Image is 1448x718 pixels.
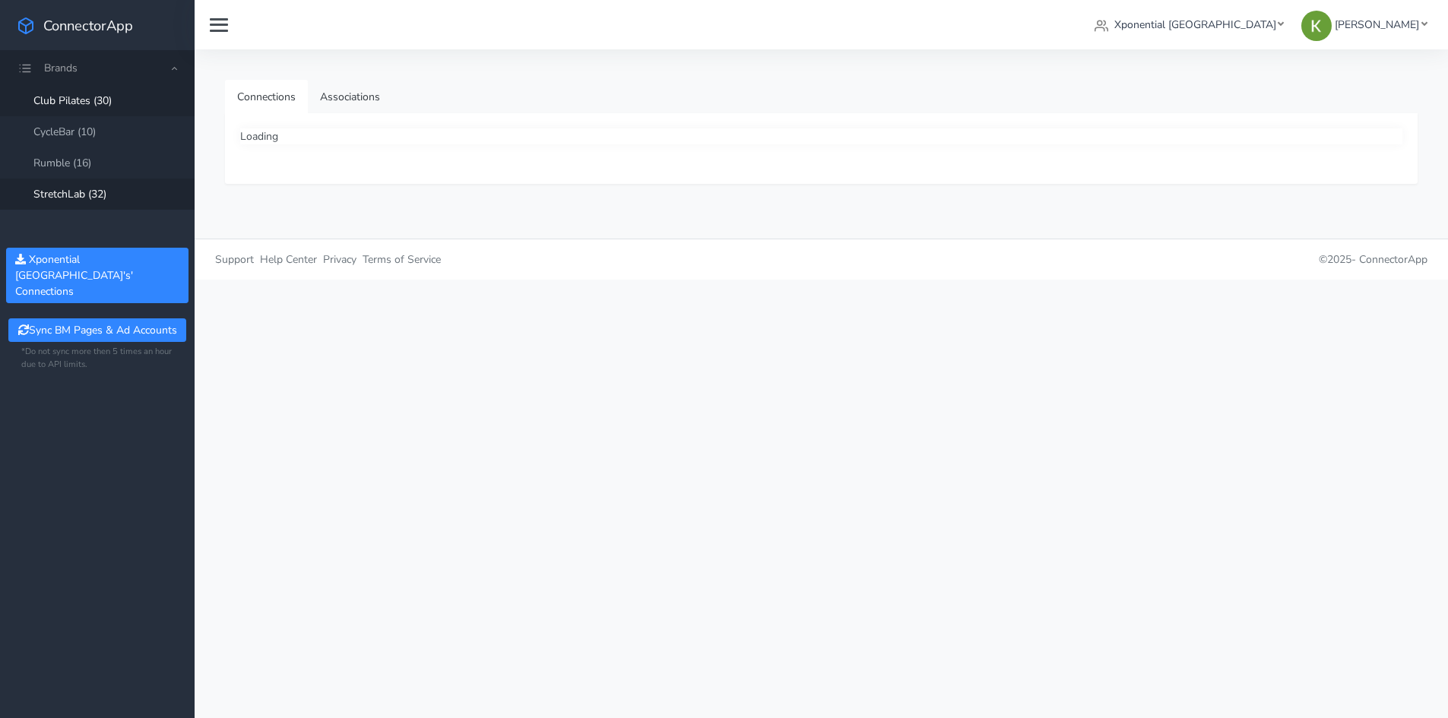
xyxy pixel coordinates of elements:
button: Sync BM Pages & Ad Accounts [8,318,185,342]
p: © 2025 - [833,251,1428,267]
small: *Do not sync more then 5 times an hour due to API limits. [21,346,173,372]
span: Support [215,252,254,267]
a: [PERSON_NAME] [1295,11,1433,39]
a: Xponential [GEOGRAPHIC_DATA] [1088,11,1290,39]
span: Brands [44,61,78,75]
span: Terms of Service [363,252,441,267]
span: Privacy [323,252,356,267]
span: ConnectorApp [1359,252,1427,267]
div: Loading [240,128,1402,144]
span: ConnectorApp [43,16,133,35]
a: Associations [308,80,392,114]
span: Xponential [GEOGRAPHIC_DATA] [1114,17,1276,32]
button: Xponential [GEOGRAPHIC_DATA]'s' Connections [6,248,189,303]
span: [PERSON_NAME] [1335,17,1419,32]
a: Connections [225,80,308,114]
span: Help Center [260,252,317,267]
img: Kristine Lee [1301,11,1332,41]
